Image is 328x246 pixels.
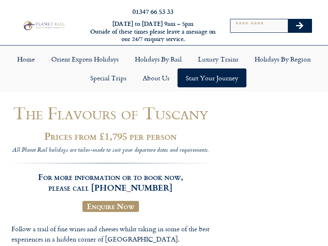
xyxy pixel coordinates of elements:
h3: For more information or to book now, please call [PHONE_NUMBER] [7,163,214,193]
i: All Planet Rail holidays are tailor-made to suit your departure dates and requirements. [12,146,209,155]
h1: The Flavours of Tuscany [7,103,214,123]
a: About Us [134,68,178,87]
h2: Prices from £1,795 per person [7,130,214,141]
h6: [DATE] to [DATE] 9am – 5pm Outside of these times please leave a message on our 24/7 enquiry serv... [89,20,216,43]
a: Start your Journey [178,68,246,87]
a: Holidays by Rail [127,50,190,68]
a: Orient Express Holidays [43,50,127,68]
a: Home [9,50,43,68]
button: Search [288,19,312,32]
nav: Menu [4,50,324,87]
a: Luxury Trains [190,50,246,68]
img: Planet Rail Train Holidays Logo [22,20,66,31]
a: Holidays by Region [246,50,319,68]
a: Special Trips [82,68,134,87]
a: 01347 66 53 33 [132,7,173,16]
a: Enquire Now [82,201,139,212]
